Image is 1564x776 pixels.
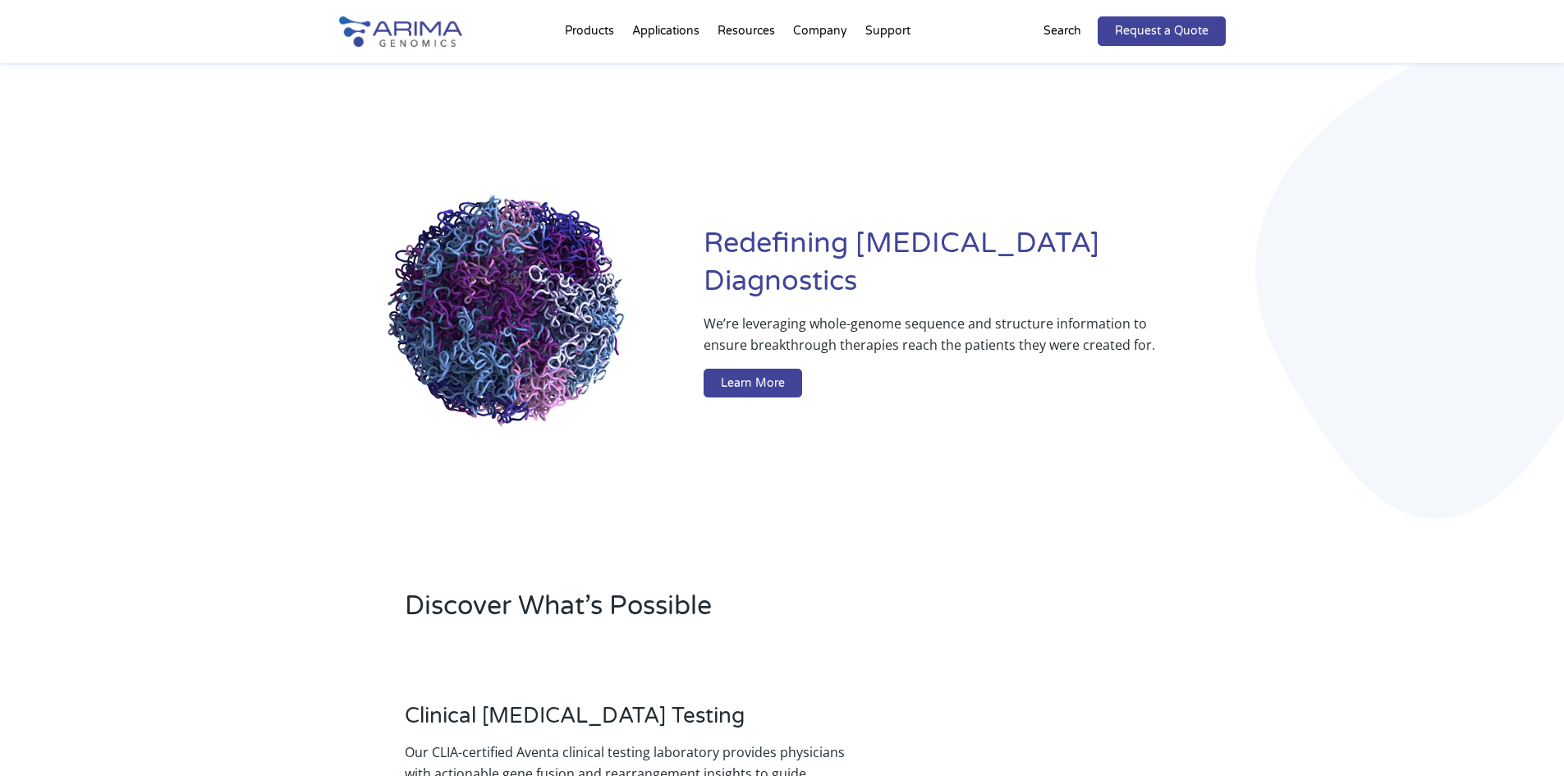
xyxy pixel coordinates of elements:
[405,703,851,742] h3: Clinical [MEDICAL_DATA] Testing
[339,16,462,47] img: Arima-Genomics-logo
[704,369,802,398] a: Learn More
[704,225,1225,313] h1: Redefining [MEDICAL_DATA] Diagnostics
[1043,21,1081,42] p: Search
[1098,16,1226,46] a: Request a Quote
[704,313,1159,369] p: We’re leveraging whole-genome sequence and structure information to ensure breakthrough therapies...
[405,588,992,637] h2: Discover What’s Possible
